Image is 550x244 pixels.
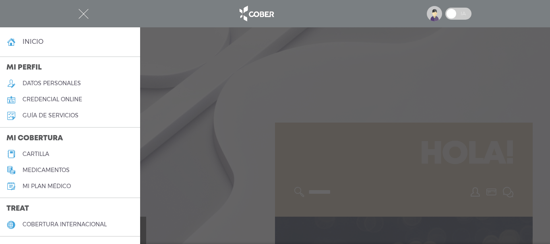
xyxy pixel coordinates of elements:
h5: medicamentos [23,167,70,174]
h5: datos personales [23,80,81,87]
h5: cobertura internacional [23,221,107,228]
h5: Mi plan médico [23,183,71,190]
h5: cartilla [23,151,49,158]
h5: credencial online [23,96,82,103]
img: profile-placeholder.svg [427,6,442,21]
img: logo_cober_home-white.png [235,4,277,23]
h4: inicio [23,38,43,45]
img: Cober_menu-close-white.svg [79,9,89,19]
h5: guía de servicios [23,112,79,119]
